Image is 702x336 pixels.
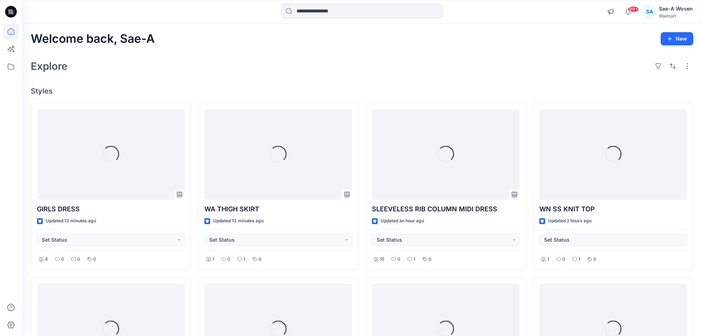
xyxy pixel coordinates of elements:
button: New [661,32,693,45]
div: Sae-A Woven [659,4,693,13]
div: SA [643,5,656,18]
p: 0 [77,256,80,263]
p: 15 [380,256,384,263]
h2: Welcome back, Sae-A [31,32,155,46]
p: GIRLS DRESS [37,204,185,214]
p: 0 [93,256,96,263]
p: 0 [562,256,565,263]
h4: Styles [31,87,693,95]
p: SLEEVELESS RIB COLUMN MIDI DRESS [372,204,520,214]
p: 1 [414,256,415,263]
p: Updated 13 minutes ago [213,217,264,225]
p: 0 [429,256,431,263]
p: 1 [212,256,214,263]
p: 1 [244,256,245,263]
p: WA THIGH SKIRT [204,204,352,214]
p: WN SS KNIT TOP [539,204,687,214]
p: 4 [45,256,48,263]
p: 0 [227,256,230,263]
p: Updated an hour ago [381,217,424,225]
p: 0 [61,256,64,263]
div: Walmart [659,13,693,19]
h2: Explore [31,60,68,72]
p: 1 [547,256,549,263]
p: 0 [593,256,596,263]
p: 0 [397,256,400,263]
p: 1 [578,256,580,263]
p: Updated 2 hours ago [548,217,592,225]
p: Updated 13 minutes ago [46,217,96,225]
p: 0 [258,256,261,263]
span: 99+ [628,6,639,12]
